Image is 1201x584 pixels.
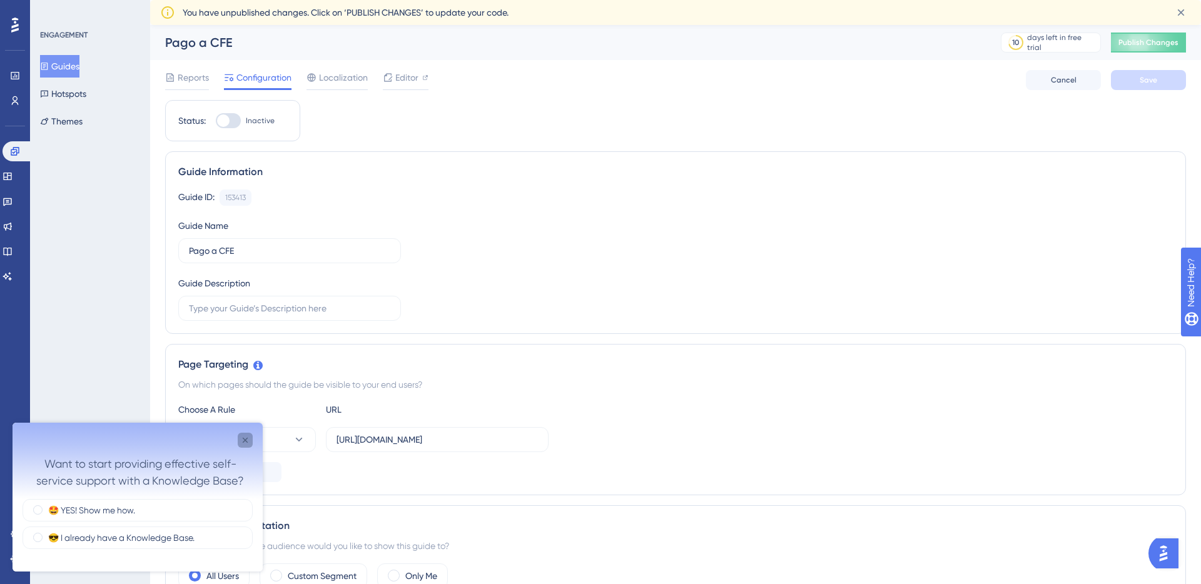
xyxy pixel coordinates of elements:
div: URL [326,402,464,417]
span: Need Help? [29,3,78,18]
iframe: UserGuiding AI Assistant Launcher [1148,535,1186,572]
div: On which pages should the guide be visible to your end users? [178,377,1173,392]
span: Reports [178,70,209,85]
div: ENGAGEMENT [40,30,88,40]
span: Editor [395,70,418,85]
span: Configuration [236,70,291,85]
label: Custom Segment [288,568,357,583]
span: Publish Changes [1118,38,1178,48]
button: Hotspots [40,83,86,105]
span: Inactive [246,116,275,126]
div: Guide Description [178,276,250,291]
div: 10 [1012,38,1020,48]
div: Guide Name [178,218,228,233]
div: Pago a CFE [165,34,970,51]
span: You have unpublished changes. Click on ‘PUBLISH CHANGES’ to update your code. [183,5,509,20]
div: 153413 [225,193,246,203]
input: yourwebsite.com/path [337,433,538,446]
div: days left in free trial [1027,33,1097,53]
div: Audience Segmentation [178,518,1173,533]
input: Type your Guide’s Description here [189,301,390,315]
div: Guide ID: [178,189,215,206]
div: Which segment of the audience would you like to show this guide to? [178,538,1173,553]
span: Save [1140,75,1157,85]
button: Themes [40,110,83,133]
label: All Users [206,568,239,583]
div: Page Targeting [178,357,1173,372]
button: Cancel [1026,70,1101,90]
button: Publish Changes [1111,33,1186,53]
div: Status: [178,113,206,128]
button: Save [1111,70,1186,90]
label: Only Me [405,568,437,583]
div: Guide Information [178,164,1173,179]
input: Type your Guide’s Name here [189,244,390,258]
span: Cancel [1051,75,1077,85]
iframe: UserGuiding Survey [13,423,263,571]
button: Guides [40,55,79,78]
span: Localization [319,70,368,85]
div: Choose A Rule [178,402,316,417]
